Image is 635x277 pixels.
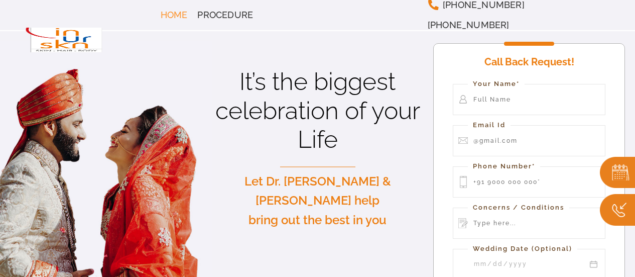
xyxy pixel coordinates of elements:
label: Your Name* [468,79,525,89]
img: InUrSkn [24,25,104,55]
span: Procedure [197,11,253,20]
input: +91 9000 000 000* [453,166,605,198]
span: [PHONE_NUMBER] [428,21,510,30]
label: Phone Number* [468,161,540,172]
a: Home [156,5,193,25]
label: Email Id [468,120,511,131]
img: book.png [600,157,635,189]
label: Wedding Date (Optional) [468,244,577,254]
span: Home [161,11,188,20]
p: Let Dr. [PERSON_NAME] & [PERSON_NAME] help bring out the best in you [212,172,424,230]
input: Full Name [453,84,605,115]
h4: Call Back Request! [453,52,605,74]
span: [PHONE_NUMBER] [443,1,525,10]
label: Concerns / Conditions [468,203,569,213]
p: It’s the biggest celebration of your Life [212,67,424,154]
a: Procedure [192,5,258,25]
img: Callc.png [600,194,635,226]
input: @gmail.com [453,125,605,156]
input: Type here... [453,208,605,239]
a: [PHONE_NUMBER] [423,15,515,35]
